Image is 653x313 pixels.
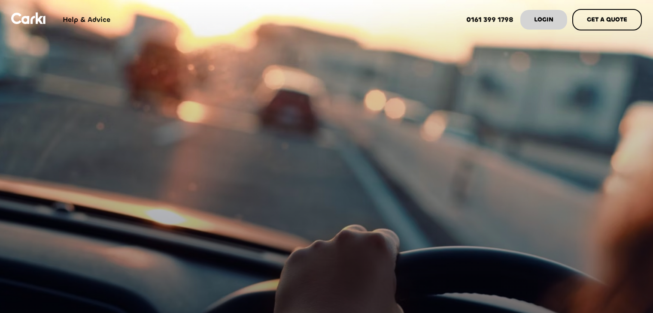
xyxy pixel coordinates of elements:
a: LOGIN [520,10,567,30]
a: GET A QUOTE [572,9,642,30]
a: 0161 399 1798 [459,3,520,36]
strong: 0161 399 1798 [466,15,513,24]
img: Logo [11,12,46,24]
a: Help & Advice [56,3,117,36]
strong: GET A QUOTE [587,15,627,24]
strong: LOGIN [534,15,553,24]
